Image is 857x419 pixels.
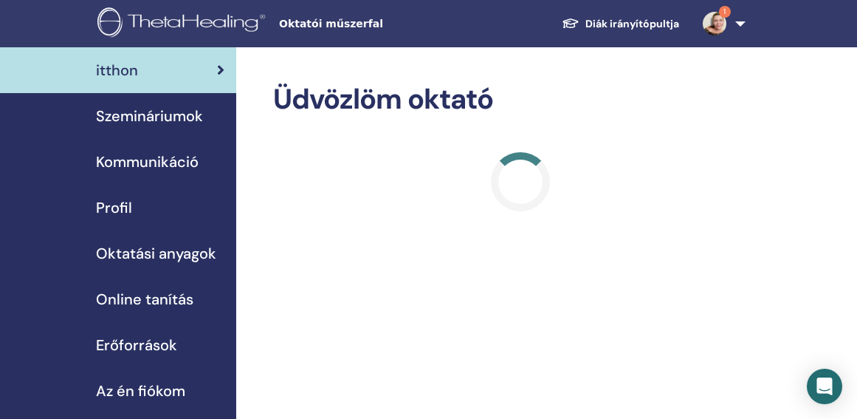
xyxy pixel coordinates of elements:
[96,242,216,265] span: Oktatási anyagok
[562,17,579,30] img: graduation-cap-white.svg
[97,7,270,41] img: logo.png
[96,197,132,219] span: Profil
[96,105,203,127] span: Szemináriumok
[96,380,185,402] span: Az én fiókom
[279,16,500,32] span: Oktatói műszerfal
[719,6,731,18] span: 1
[273,83,768,117] h2: Üdvözlöm oktató
[550,10,691,38] a: Diák irányítópultja
[96,288,193,310] span: Online tanítás
[807,369,842,404] div: Open Intercom Messenger
[96,334,177,356] span: Erőforrások
[703,12,726,35] img: default.jpg
[96,151,199,173] span: Kommunikáció
[96,59,138,81] span: itthon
